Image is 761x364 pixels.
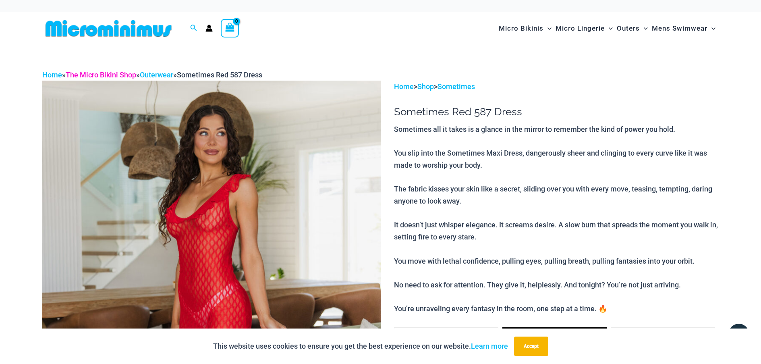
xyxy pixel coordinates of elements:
span: Micro Bikinis [499,18,543,39]
button: Accept [514,337,548,356]
a: View Shopping Cart, empty [221,19,239,37]
span: Sometimes Red 587 Dress [177,71,262,79]
h1: Sometimes Red 587 Dress [394,106,719,118]
span: Menu Toggle [605,18,613,39]
nav: Site Navigation [496,15,719,42]
a: Shop [417,82,434,91]
p: Sometimes all it takes is a glance in the mirror to remember the kind of power you hold. You slip... [394,123,719,315]
a: Outerwear [140,71,173,79]
span: Menu Toggle [543,18,552,39]
span: Micro Lingerie [556,18,605,39]
span: Menu Toggle [707,18,715,39]
a: Search icon link [190,23,197,33]
img: MM SHOP LOGO FLAT [42,19,175,37]
span: Mens Swimwear [652,18,707,39]
a: Mens SwimwearMenu ToggleMenu Toggle [650,16,717,41]
a: Home [42,71,62,79]
li: small [502,327,607,343]
p: > > [394,81,719,93]
li: medium [611,327,715,343]
span: » » » [42,71,262,79]
a: Sometimes [438,82,475,91]
a: Account icon link [205,25,213,32]
p: This website uses cookies to ensure you get the best experience on our website. [213,340,508,352]
a: Learn more [471,342,508,350]
a: Micro LingerieMenu ToggleMenu Toggle [554,16,615,41]
li: x-small [394,327,498,343]
span: Outers [617,18,640,39]
a: OutersMenu ToggleMenu Toggle [615,16,650,41]
a: Home [394,82,414,91]
a: The Micro Bikini Shop [66,71,136,79]
span: Menu Toggle [640,18,648,39]
a: Micro BikinisMenu ToggleMenu Toggle [497,16,554,41]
